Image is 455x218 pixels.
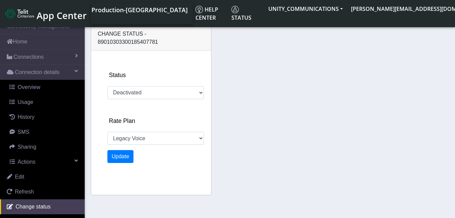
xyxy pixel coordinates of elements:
span: SMS [18,129,29,135]
span: Connection details [15,68,60,76]
a: Usage [3,95,85,110]
img: logo-telit-cinterion-gw-new.png [5,8,34,19]
span: Production-[GEOGRAPHIC_DATA] [91,6,188,14]
span: Connections [14,53,44,61]
span: Overview [18,84,40,90]
img: knowledge.svg [195,6,203,13]
a: Actions [3,155,85,169]
a: Sharing [3,140,85,155]
a: History [3,110,85,125]
span: Edit [15,174,24,180]
span: Status [231,6,251,21]
label: Rate Plan [109,116,135,125]
img: status.svg [231,6,239,13]
span: App Center [37,9,87,22]
a: Your current platform instance [91,3,187,16]
span: Change status - 89010303300185407781 [98,31,158,45]
span: Refresh [15,189,34,195]
button: Update [107,150,134,163]
a: Status [229,3,264,24]
a: SMS [3,125,85,140]
span: Actions [18,159,35,165]
span: Change status [16,204,50,210]
a: Overview [3,80,85,95]
span: Help center [195,6,218,21]
span: History [18,114,35,120]
a: Help center [193,3,229,24]
span: Usage [18,99,33,105]
span: Sharing [18,144,36,150]
label: Status [109,71,126,79]
a: App Center [5,6,86,21]
button: UNITY_COMMUNICATIONS [264,3,347,15]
